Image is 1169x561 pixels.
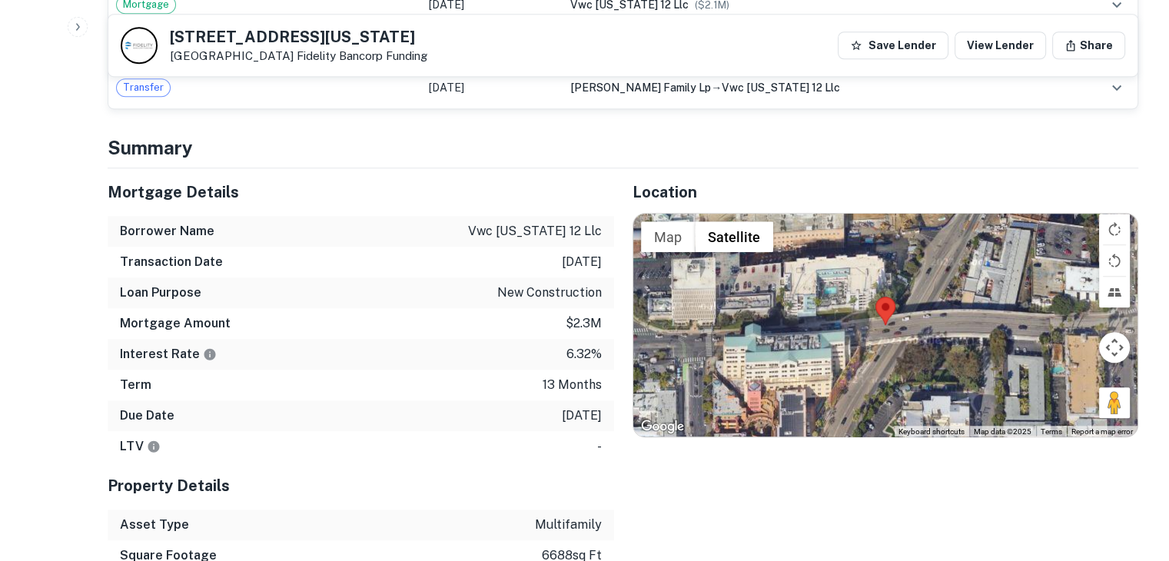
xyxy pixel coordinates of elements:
h6: Term [120,376,151,394]
div: → [570,79,1057,96]
p: - [597,437,602,456]
button: Rotate map clockwise [1099,214,1130,244]
h6: Borrower Name [120,222,214,241]
p: 13 months [543,376,602,394]
span: Transfer [117,80,170,95]
h4: Summary [108,134,1138,161]
h5: Property Details [108,474,614,497]
button: Tilt map [1099,277,1130,307]
h6: Loan Purpose [120,284,201,302]
span: vwc [US_STATE] 12 llc [722,81,840,94]
svg: LTVs displayed on the website are for informational purposes only and may be reported incorrectly... [147,440,161,453]
a: View Lender [955,32,1046,59]
h5: [STREET_ADDRESS][US_STATE] [170,29,427,45]
button: Drag Pegman onto the map to open Street View [1099,387,1130,418]
p: [GEOGRAPHIC_DATA] [170,49,427,63]
a: Open this area in Google Maps (opens a new window) [637,417,688,437]
img: Google [637,417,688,437]
button: expand row [1104,75,1130,101]
td: [DATE] [420,67,563,108]
svg: The interest rates displayed on the website are for informational purposes only and may be report... [203,347,217,361]
h6: LTV [120,437,161,456]
p: [DATE] [562,407,602,425]
h5: Mortgage Details [108,181,614,204]
button: Map camera controls [1099,332,1130,363]
h6: Transaction Date [120,253,223,271]
p: new construction [497,284,602,302]
a: Fidelity Bancorp Funding [297,49,427,62]
p: multifamily [535,516,602,534]
h6: Mortgage Amount [120,314,231,333]
h5: Location [633,181,1139,204]
iframe: Chat Widget [1092,438,1169,512]
h6: Due Date [120,407,174,425]
p: [DATE] [562,253,602,271]
p: 6.32% [566,345,602,363]
h6: Asset Type [120,516,189,534]
a: Report a map error [1071,427,1133,436]
button: Show street map [641,221,695,252]
p: vwc [US_STATE] 12 llc [468,222,602,241]
button: Save Lender [838,32,948,59]
span: [PERSON_NAME] family lp [570,81,711,94]
button: Keyboard shortcuts [898,427,965,437]
button: Show satellite imagery [695,221,773,252]
button: Rotate map counterclockwise [1099,245,1130,276]
a: Terms (opens in new tab) [1041,427,1062,436]
span: Map data ©2025 [974,427,1031,436]
h6: Interest Rate [120,345,217,363]
p: $2.3m [566,314,602,333]
button: Share [1052,32,1125,59]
